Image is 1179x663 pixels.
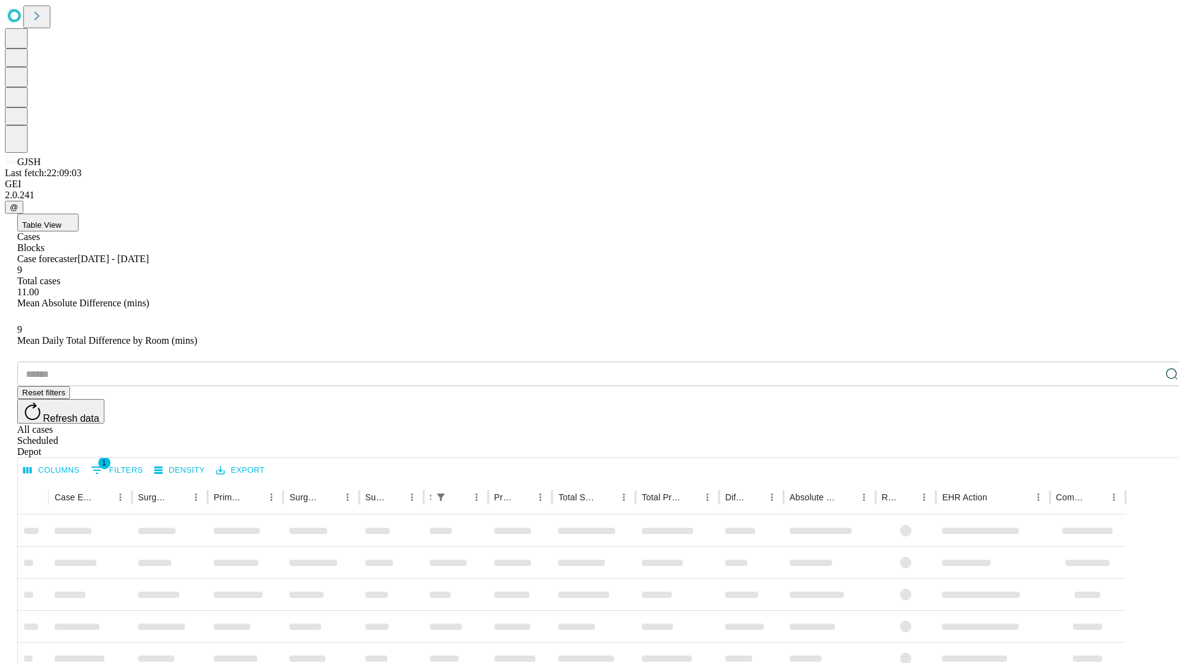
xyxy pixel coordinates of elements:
[187,489,204,506] button: Menu
[17,298,149,308] span: Mean Absolute Difference (mins)
[17,157,41,167] span: GJSH
[386,489,403,506] button: Sort
[17,399,104,424] button: Refresh data
[17,287,39,297] span: 11.00
[322,489,339,506] button: Sort
[916,489,933,506] button: Menu
[95,489,112,506] button: Sort
[725,492,745,502] div: Difference
[403,489,421,506] button: Menu
[790,492,837,502] div: Absolute Difference
[289,492,320,502] div: Surgery Name
[17,214,79,231] button: Table View
[989,489,1006,506] button: Sort
[898,489,916,506] button: Sort
[365,492,385,502] div: Surgery Date
[558,492,597,502] div: Total Scheduled Duration
[838,489,855,506] button: Sort
[88,460,146,480] button: Show filters
[5,168,82,178] span: Last fetch: 22:09:03
[598,489,615,506] button: Sort
[432,489,449,506] div: 1 active filter
[43,413,99,424] span: Refresh data
[451,489,468,506] button: Sort
[515,489,532,506] button: Sort
[763,489,780,506] button: Menu
[1056,492,1087,502] div: Comments
[112,489,129,506] button: Menu
[151,461,208,480] button: Density
[22,388,65,397] span: Reset filters
[468,489,485,506] button: Menu
[17,276,60,286] span: Total cases
[214,492,244,502] div: Primary Service
[17,386,70,399] button: Reset filters
[17,335,197,346] span: Mean Daily Total Difference by Room (mins)
[1105,489,1123,506] button: Menu
[263,489,280,506] button: Menu
[98,457,111,469] span: 1
[10,203,18,212] span: @
[77,254,149,264] span: [DATE] - [DATE]
[17,254,77,264] span: Case forecaster
[246,489,263,506] button: Sort
[5,179,1174,190] div: GEI
[699,489,716,506] button: Menu
[1030,489,1047,506] button: Menu
[5,190,1174,201] div: 2.0.241
[882,492,898,502] div: Resolved in EHR
[430,492,431,502] div: Scheduled In Room Duration
[17,265,22,275] span: 9
[22,220,61,230] span: Table View
[855,489,873,506] button: Menu
[339,489,356,506] button: Menu
[642,492,680,502] div: Total Predicted Duration
[213,461,268,480] button: Export
[17,324,22,335] span: 9
[615,489,632,506] button: Menu
[942,492,987,502] div: EHR Action
[5,201,23,214] button: @
[55,492,93,502] div: Case Epic Id
[1088,489,1105,506] button: Sort
[20,461,83,480] button: Select columns
[432,489,449,506] button: Show filters
[532,489,549,506] button: Menu
[494,492,514,502] div: Predicted In Room Duration
[682,489,699,506] button: Sort
[170,489,187,506] button: Sort
[138,492,169,502] div: Surgeon Name
[746,489,763,506] button: Sort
